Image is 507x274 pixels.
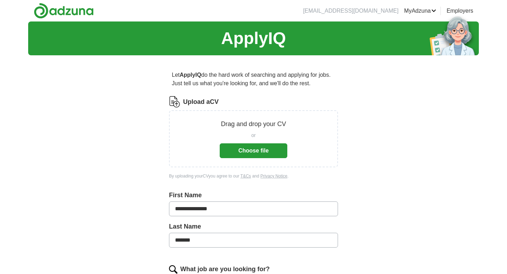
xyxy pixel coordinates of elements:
a: MyAdzuna [404,7,437,15]
button: Choose file [220,143,287,158]
p: Drag and drop your CV [221,119,286,129]
li: [EMAIL_ADDRESS][DOMAIN_NAME] [303,7,399,15]
img: search.png [169,265,177,274]
a: Employers [446,7,473,15]
label: Last Name [169,222,338,231]
a: Privacy Notice [261,174,288,179]
span: or [251,132,256,139]
img: Adzuna logo [34,3,94,19]
label: What job are you looking for? [180,264,270,274]
h1: ApplyIQ [221,26,286,51]
a: T&Cs [240,174,251,179]
label: Upload a CV [183,97,219,107]
p: Let do the hard work of searching and applying for jobs. Just tell us what you're looking for, an... [169,68,338,91]
div: By uploading your CV you agree to our and . [169,173,338,179]
img: CV Icon [169,96,180,107]
strong: ApplyIQ [180,72,201,78]
label: First Name [169,191,338,200]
